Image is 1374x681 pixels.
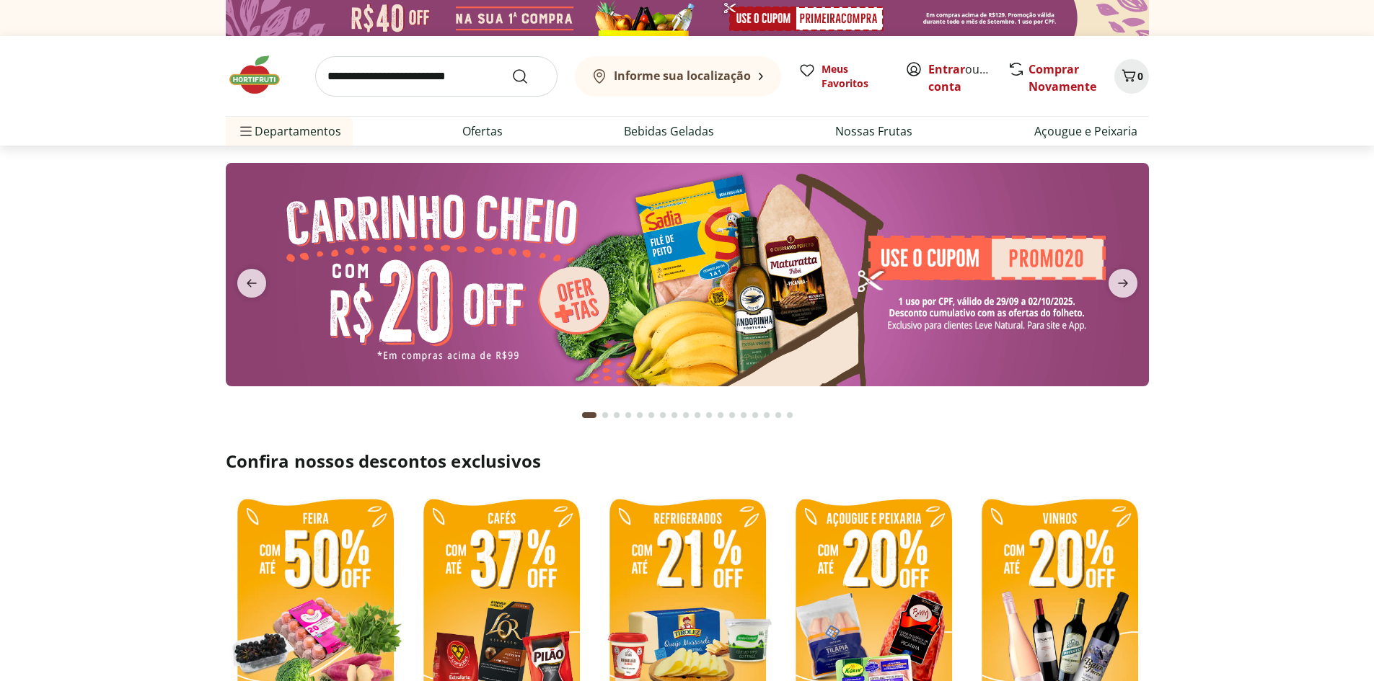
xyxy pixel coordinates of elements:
[622,398,634,432] button: Go to page 4 from fs-carousel
[726,398,738,432] button: Go to page 13 from fs-carousel
[749,398,761,432] button: Go to page 15 from fs-carousel
[646,398,657,432] button: Go to page 6 from fs-carousel
[1029,61,1096,94] a: Comprar Novamente
[575,56,781,97] button: Informe sua localização
[680,398,692,432] button: Go to page 9 from fs-carousel
[822,62,888,91] span: Meus Favoritos
[611,398,622,432] button: Go to page 3 from fs-carousel
[614,68,751,84] b: Informe sua localização
[703,398,715,432] button: Go to page 11 from fs-carousel
[511,68,546,85] button: Submit Search
[1097,269,1149,298] button: next
[226,53,298,97] img: Hortifruti
[237,114,255,148] button: Menu
[1137,69,1143,83] span: 0
[226,450,1149,473] h2: Confira nossos descontos exclusivos
[1034,123,1137,140] a: Açougue e Peixaria
[315,56,558,97] input: search
[928,61,992,95] span: ou
[1114,59,1149,94] button: Carrinho
[226,269,278,298] button: previous
[657,398,669,432] button: Go to page 7 from fs-carousel
[738,398,749,432] button: Go to page 14 from fs-carousel
[624,123,714,140] a: Bebidas Geladas
[928,61,1008,94] a: Criar conta
[692,398,703,432] button: Go to page 10 from fs-carousel
[226,163,1149,386] img: cupom
[237,114,341,148] span: Departamentos
[579,398,599,432] button: Current page from fs-carousel
[928,61,965,77] a: Entrar
[798,62,888,91] a: Meus Favoritos
[669,398,680,432] button: Go to page 8 from fs-carousel
[715,398,726,432] button: Go to page 12 from fs-carousel
[761,398,772,432] button: Go to page 16 from fs-carousel
[599,398,611,432] button: Go to page 2 from fs-carousel
[462,123,503,140] a: Ofertas
[634,398,646,432] button: Go to page 5 from fs-carousel
[772,398,784,432] button: Go to page 17 from fs-carousel
[784,398,796,432] button: Go to page 18 from fs-carousel
[835,123,912,140] a: Nossas Frutas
